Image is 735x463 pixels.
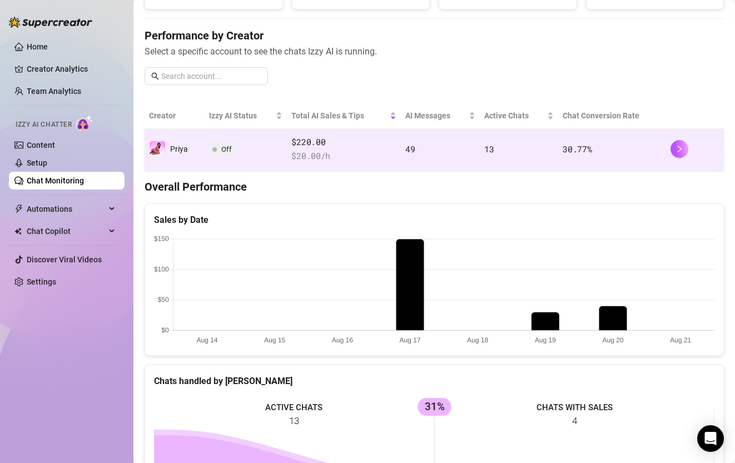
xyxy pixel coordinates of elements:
[209,109,274,122] span: Izzy AI Status
[405,109,466,122] span: AI Messages
[480,103,558,129] th: Active Chats
[27,141,55,150] a: Content
[671,140,688,158] button: right
[145,103,205,129] th: Creator
[291,109,388,122] span: Total AI Sales & Tips
[27,158,47,167] a: Setup
[145,28,724,43] h4: Performance by Creator
[27,222,106,240] span: Chat Copilot
[676,145,683,153] span: right
[563,143,592,155] span: 30.77 %
[9,17,92,28] img: logo-BBDzfeDw.svg
[558,103,666,129] th: Chat Conversion Rate
[14,227,22,235] img: Chat Copilot
[27,60,116,78] a: Creator Analytics
[291,136,396,149] span: $220.00
[154,213,714,227] div: Sales by Date
[484,143,494,155] span: 13
[27,277,56,286] a: Settings
[145,44,724,58] span: Select a specific account to see the chats Izzy AI is running.
[27,200,106,218] span: Automations
[161,70,261,82] input: Search account...
[484,109,545,122] span: Active Chats
[76,115,93,131] img: AI Chatter
[221,145,232,153] span: Off
[205,103,287,129] th: Izzy AI Status
[154,374,714,388] div: Chats handled by [PERSON_NAME]
[150,141,165,157] img: Priya
[401,103,480,129] th: AI Messages
[151,72,159,80] span: search
[16,120,72,130] span: Izzy AI Chatter
[291,150,396,163] span: $ 20.00 /h
[27,176,84,185] a: Chat Monitoring
[27,255,102,264] a: Discover Viral Videos
[27,42,48,51] a: Home
[27,87,81,96] a: Team Analytics
[145,179,724,195] h4: Overall Performance
[14,205,23,213] span: thunderbolt
[697,425,724,452] div: Open Intercom Messenger
[287,103,401,129] th: Total AI Sales & Tips
[170,145,188,153] span: Priya
[405,143,415,155] span: 49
